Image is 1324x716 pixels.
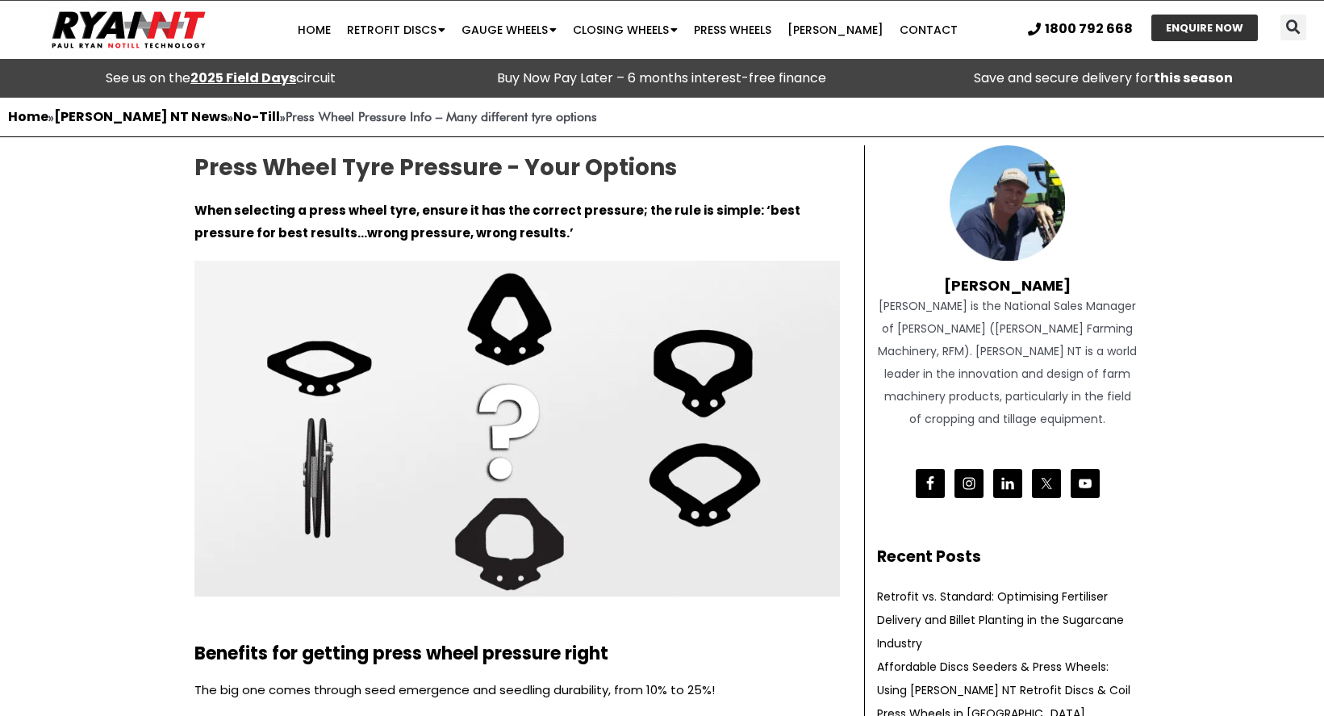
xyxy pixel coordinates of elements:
[8,107,48,126] a: Home
[233,107,280,126] a: No-Till
[449,67,875,90] p: Buy Now Pay Later – 6 months interest-free finance
[194,261,840,597] img: RYAN NT Press wheel pressure tyre options banner - coil wheel
[686,14,779,46] a: Press Wheels
[1045,23,1133,36] span: 1800 792 668
[257,14,998,46] nav: Menu
[779,14,892,46] a: [PERSON_NAME]
[1166,23,1243,33] span: ENQUIRE NOW
[339,14,453,46] a: Retrofit Discs
[54,107,228,126] a: [PERSON_NAME] NT News
[190,69,296,87] a: 2025 Field Days
[194,153,840,182] h2: Press Wheel Tyre Pressure - Your Options
[877,295,1138,430] div: [PERSON_NAME] is the National Sales Manager of [PERSON_NAME] ([PERSON_NAME] Farming Machinery, RF...
[1280,15,1306,40] div: Search
[290,14,339,46] a: Home
[453,14,565,46] a: Gauge Wheels
[877,546,1138,569] h2: Recent Posts
[877,261,1138,295] h4: [PERSON_NAME]
[194,645,840,663] h2: Benefits for getting press wheel pressure right
[194,202,800,241] strong: When selecting a press wheel tyre, ensure it has the correct pressure; the rule is simple: ‘best ...
[892,14,966,46] a: Contact
[1028,23,1133,36] a: 1800 792 668
[1151,15,1258,41] a: ENQUIRE NOW
[1154,69,1233,87] strong: this season
[8,67,433,90] div: See us on the circuit
[194,679,840,701] p: The big one comes through seed emergence and seedling durability, from 10% to 25%!
[891,67,1316,90] p: Save and secure delivery for
[877,588,1124,651] a: Retrofit vs. Standard: Optimising Fertiliser Delivery and Billet Planting in the Sugarcane Industry
[286,109,597,124] strong: Press Wheel Pressure Info – Many different tyre options
[48,5,210,55] img: Ryan NT logo
[565,14,686,46] a: Closing Wheels
[8,109,597,124] span: » » »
